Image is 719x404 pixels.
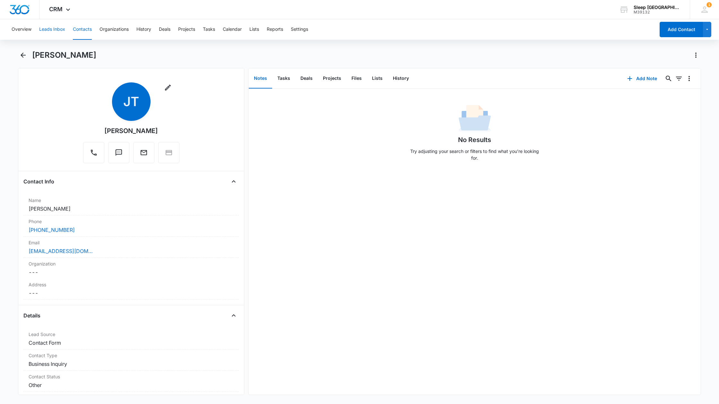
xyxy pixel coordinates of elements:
button: History [136,19,151,40]
dd: --- [29,289,234,297]
a: [EMAIL_ADDRESS][DOMAIN_NAME] [29,247,93,255]
div: Lead SourceContact Form [23,328,239,349]
div: Email[EMAIL_ADDRESS][DOMAIN_NAME] [23,237,239,258]
div: Name[PERSON_NAME] [23,194,239,215]
span: JT [112,82,151,121]
button: Tasks [272,69,295,88]
button: Contacts [73,19,92,40]
a: Call [83,152,104,157]
img: No Data [459,103,491,135]
dd: Contact Form [29,339,234,347]
button: Reports [267,19,283,40]
div: account name [634,5,680,10]
label: Contact Type [29,352,234,359]
a: [PHONE_NUMBER] [29,226,75,234]
button: Notes [249,69,272,88]
button: Text [108,142,129,163]
label: Email [29,239,234,246]
label: Address [29,281,234,288]
button: Leads Inbox [39,19,65,40]
button: Filters [674,73,684,84]
h1: [PERSON_NAME] [32,50,96,60]
label: Phone [29,218,234,225]
dd: --- [29,268,234,276]
button: Projects [178,19,195,40]
h4: Details [23,312,40,319]
button: Calendar [223,19,242,40]
button: Overview [12,19,31,40]
label: Name [29,197,234,204]
span: 1 [706,2,712,7]
button: Organizations [100,19,129,40]
div: Phone[PHONE_NUMBER] [23,215,239,237]
button: Call [83,142,104,163]
button: Search... [663,73,674,84]
button: Actions [691,50,701,60]
label: Lead Source [29,331,234,338]
div: notifications count [706,2,712,7]
div: account id [634,10,680,14]
button: Add Contact [660,22,703,37]
button: Settings [291,19,308,40]
h4: Contact Info [23,178,54,185]
div: [PERSON_NAME] [104,126,158,136]
div: Address--- [23,279,239,300]
button: History [388,69,414,88]
button: Lists [367,69,388,88]
button: Deals [159,19,170,40]
div: Organization--- [23,258,239,279]
dd: Business Inquiry [29,360,234,368]
a: Text [108,152,129,157]
label: Contact Status [29,373,234,380]
button: Close [229,176,239,187]
button: Add Note [621,71,663,86]
dd: [PERSON_NAME] [29,205,234,213]
button: Close [229,310,239,321]
button: Deals [295,69,318,88]
span: CRM [49,6,63,13]
button: Projects [318,69,346,88]
a: Email [133,152,154,157]
div: Contact TypeBusiness Inquiry [23,349,239,371]
p: Try adjusting your search or filters to find what you’re looking for. [407,148,542,161]
button: Email [133,142,154,163]
dd: Other [29,381,234,389]
button: Files [346,69,367,88]
button: Lists [249,19,259,40]
label: Organization [29,260,234,267]
div: Contact StatusOther [23,371,239,392]
button: Overflow Menu [684,73,694,84]
label: Assigned To [29,394,234,401]
button: Back [18,50,28,60]
button: Tasks [203,19,215,40]
h1: No Results [458,135,491,145]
